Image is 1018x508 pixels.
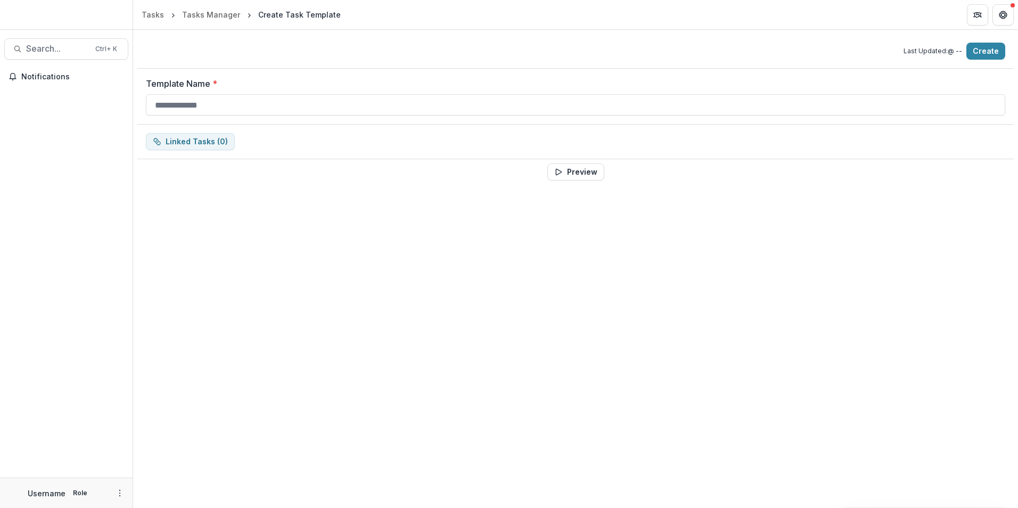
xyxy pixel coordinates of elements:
[966,43,1005,60] button: Create
[137,7,168,22] a: Tasks
[258,9,341,20] div: Create Task Template
[21,72,124,81] span: Notifications
[93,43,119,55] div: Ctrl + K
[137,7,345,22] nav: breadcrumb
[182,9,240,20] div: Tasks Manager
[70,488,91,498] p: Role
[967,4,988,26] button: Partners
[904,46,962,56] p: Last Updated: @ --
[146,77,999,90] label: Template Name
[146,133,235,150] button: dependent-tasks
[26,44,89,54] span: Search...
[547,163,604,181] button: Preview
[142,9,164,20] div: Tasks
[178,7,244,22] a: Tasks Manager
[4,68,128,85] button: Notifications
[992,4,1014,26] button: Get Help
[28,488,65,499] p: Username
[4,38,128,60] button: Search...
[113,487,126,499] button: More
